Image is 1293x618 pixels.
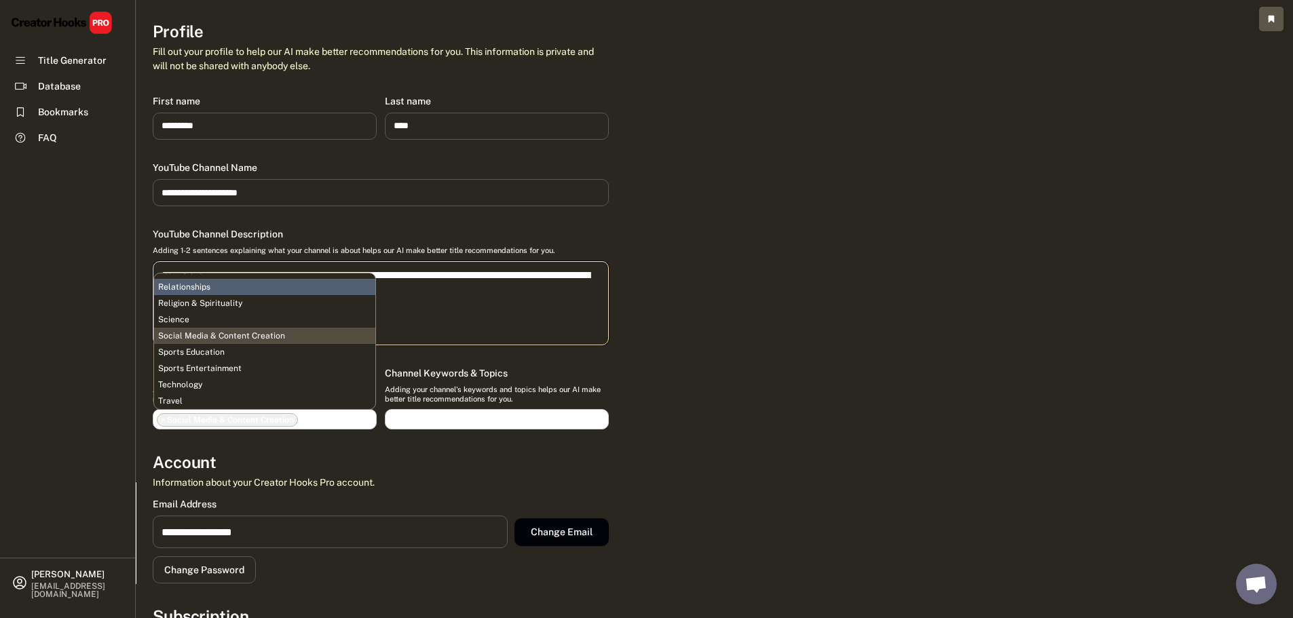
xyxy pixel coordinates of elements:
h3: Account [153,451,217,474]
div: Database [38,79,81,94]
a: Open chat [1236,564,1277,604]
div: Domain Overview [52,80,121,89]
div: FAQ [38,131,57,145]
li: Relationships [154,279,375,295]
div: YouTube Channel Name [153,161,257,174]
div: YouTube Channel Description [153,228,283,240]
div: Adding your channel's keywords and topics helps our AI make better title recommendations for you. [385,385,609,404]
div: v 4.0.25 [38,22,67,33]
li: Sports Education [154,344,375,360]
img: CHPRO%20Logo.svg [11,11,113,35]
div: Keywords by Traffic [150,80,229,89]
div: [EMAIL_ADDRESS][DOMAIN_NAME] [31,582,124,598]
button: Change Email [514,518,609,546]
li: Social Media & Content Creation [157,413,298,427]
div: Niche [153,367,179,379]
div: Adding your channel niches helps our AI make better title recommendations for you. [153,385,377,404]
img: tab_keywords_by_traffic_grey.svg [135,79,146,90]
div: Fill out your profile to help our AI make better recommendations for you. This information is pri... [153,45,609,73]
img: tab_domain_overview_orange.svg [37,79,48,90]
li: Religion & Spirituality [154,295,375,311]
img: website_grey.svg [22,35,33,46]
div: Adding 1-2 sentences explaining what your channel is about helps our AI make better title recomme... [153,246,555,255]
li: Technology [154,376,375,393]
div: Last name [385,95,431,107]
span: × [161,416,166,424]
div: Domain: [DOMAIN_NAME] [35,35,149,46]
li: Social Media & Content Creation [154,328,375,344]
li: Sports Entertainment [154,360,375,376]
li: Travel [154,393,375,409]
li: Science [154,311,375,328]
div: First name [153,95,200,107]
div: Channel Keywords & Topics [385,367,508,379]
div: Information about your Creator Hooks Pro account. [153,476,375,490]
div: Email Address [153,498,217,510]
button: Change Password [153,556,256,583]
div: [PERSON_NAME] [31,570,124,579]
img: logo_orange.svg [22,22,33,33]
div: Title Generator [38,54,107,68]
div: Bookmarks [38,105,88,119]
h3: Profile [153,20,204,43]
